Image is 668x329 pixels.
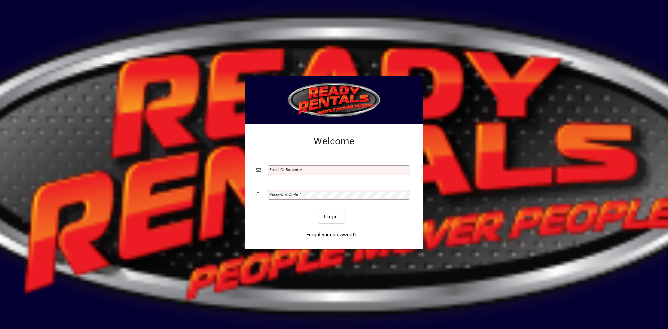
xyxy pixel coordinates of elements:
span: Forgot your password? [306,231,357,238]
a: Forgot your password? [303,228,359,241]
span: Login [324,213,338,220]
mat-label: Email or Barcode [269,167,301,172]
mat-label: Password or Pin [269,192,299,197]
button: Login [318,210,344,223]
h2: Welcome [256,135,412,147]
